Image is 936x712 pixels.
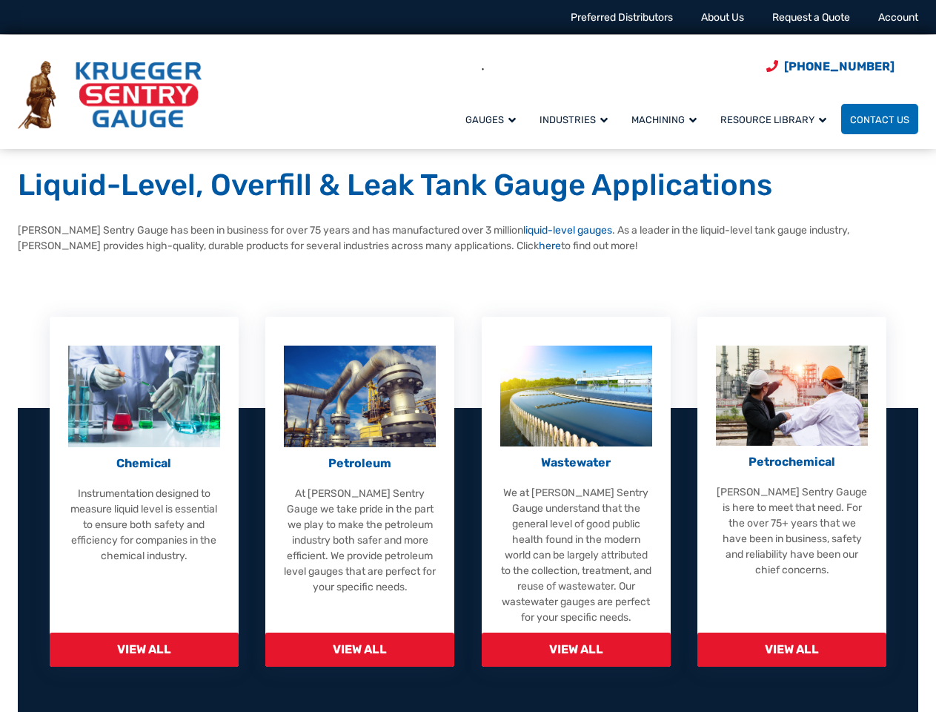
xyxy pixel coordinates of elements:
[539,240,561,252] a: here
[878,11,918,24] a: Account
[531,102,623,136] a: Industries
[720,114,826,125] span: Resource Library
[18,167,918,204] h1: Liquid-Level, Overfill & Leak Tank Gauge Applications
[500,485,652,625] p: We at [PERSON_NAME] Sentry Gauge understand that the general level of good public health found in...
[841,104,918,134] a: Contact Us
[482,317,671,667] a: Wastewater Wastewater We at [PERSON_NAME] Sentry Gauge understand that the general level of good ...
[850,114,909,125] span: Contact Us
[623,102,711,136] a: Machining
[571,11,673,24] a: Preferred Distributors
[68,486,220,564] p: Instrumentation designed to measure liquid level is essential to ensure both safety and efficienc...
[68,346,220,447] img: Chemical
[284,486,436,595] p: At [PERSON_NAME] Sentry Gauge we take pride in the part we play to make the petroleum industry bo...
[50,317,239,667] a: Chemical Chemical Instrumentation designed to measure liquid level is essential to ensure both sa...
[631,114,697,125] span: Machining
[265,317,454,667] a: Petroleum Petroleum At [PERSON_NAME] Sentry Gauge we take pride in the part we play to make the p...
[265,633,454,667] span: View All
[711,102,841,136] a: Resource Library
[68,455,220,472] p: Chemical
[50,633,239,667] span: View All
[540,114,608,125] span: Industries
[500,346,652,446] img: Wastewater
[500,454,652,472] p: Wastewater
[18,222,918,254] p: [PERSON_NAME] Sentry Gauge has been in business for over 75 years and has manufactured over 3 mil...
[716,453,868,471] p: Petrochemical
[716,484,868,578] p: [PERSON_NAME] Sentry Gauge is here to meet that need. For the over 75+ years that we have been in...
[716,346,868,446] img: Petrochemical
[284,346,436,447] img: Petroleum
[523,224,612,237] a: liquid-level gauges
[457,102,531,136] a: Gauges
[697,633,886,667] span: View All
[697,317,886,667] a: Petrochemical Petrochemical [PERSON_NAME] Sentry Gauge is here to meet that need. For the over 75...
[766,57,894,76] a: Phone Number (920) 434-8860
[482,633,671,667] span: View All
[18,61,202,129] img: Krueger Sentry Gauge
[465,114,516,125] span: Gauges
[701,11,744,24] a: About Us
[284,455,436,472] p: Petroleum
[772,11,850,24] a: Request a Quote
[784,59,894,73] span: [PHONE_NUMBER]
